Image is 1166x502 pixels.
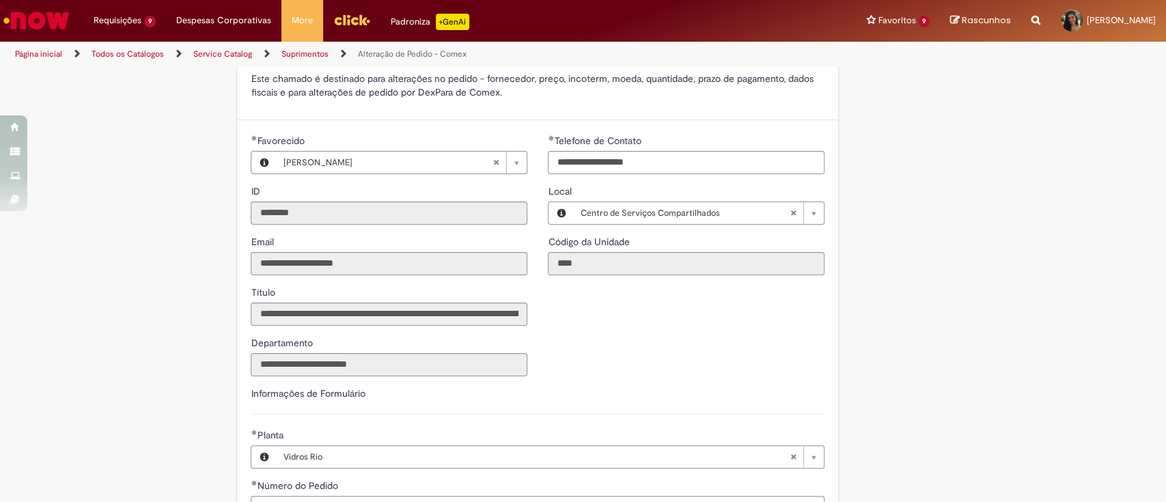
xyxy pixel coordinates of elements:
[257,429,286,441] span: Necessários - Planta
[783,202,803,224] abbr: Limpar campo Local
[391,14,469,30] div: Padroniza
[251,430,257,435] span: Obrigatório Preenchido
[251,337,315,349] span: Somente leitura - Departamento
[251,185,262,197] span: Somente leitura - ID
[283,152,492,173] span: [PERSON_NAME]
[251,252,527,275] input: Email
[251,286,277,298] span: Somente leitura - Título
[554,135,643,147] span: Telefone de Contato
[1,7,72,34] img: ServiceNow
[950,14,1011,27] a: Rascunhos
[251,336,315,350] label: Somente leitura - Departamento
[548,135,554,141] span: Obrigatório Preenchido
[251,285,277,299] label: Somente leitura - Título
[251,135,257,141] span: Obrigatório Preenchido
[878,14,915,27] span: Favoritos
[918,16,930,27] span: 9
[549,202,573,224] button: Local, Visualizar este registro Centro de Serviços Compartilhados
[193,48,252,59] a: Service Catalog
[251,236,276,248] span: Somente leitura - Email
[94,14,141,27] span: Requisições
[548,185,574,197] span: Local
[251,303,527,326] input: Título
[276,446,824,468] a: Limpar campo Planta
[548,151,824,174] input: Telefone de Contato
[548,235,632,249] label: Somente leitura - Código da Unidade
[251,353,527,376] input: Departamento
[144,16,156,27] span: 9
[281,48,329,59] a: Suprimentos
[783,446,803,468] abbr: Limpar campo Planta
[548,252,824,275] input: Código da Unidade
[251,446,276,468] button: Planta, Visualizar este registro Vidros Rio
[283,446,790,468] span: Vidros Rio
[333,10,370,30] img: click_logo_yellow_360x200.png
[251,201,527,225] input: ID
[548,236,632,248] span: Somente leitura - Código da Unidade
[251,72,824,99] p: Este chamado é destinado para alterações no pedido - fornecedor, preço, incoterm, moeda, quantida...
[1087,14,1156,26] span: [PERSON_NAME]
[251,387,365,400] label: Informações de Formulário
[580,202,790,224] span: Centro de Serviços Compartilhados
[15,48,62,59] a: Página inicial
[176,14,271,27] span: Despesas Corporativas
[251,480,257,486] span: Obrigatório Preenchido
[486,152,506,173] abbr: Limpar campo Favorecido
[436,14,469,30] p: +GenAi
[257,479,340,492] span: Número do Pedido
[573,202,824,224] a: Centro de Serviços CompartilhadosLimpar campo Local
[257,135,307,147] span: Favorecido, Rafaela Silva Dias
[292,14,313,27] span: More
[962,14,1011,27] span: Rascunhos
[10,42,767,67] ul: Trilhas de página
[276,152,527,173] a: [PERSON_NAME]Limpar campo Favorecido
[358,48,467,59] a: Alteração de Pedido - Comex
[251,235,276,249] label: Somente leitura - Email
[251,152,276,173] button: Favorecido, Visualizar este registro Rafaela Silva Dias
[251,184,262,198] label: Somente leitura - ID
[92,48,164,59] a: Todos os Catálogos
